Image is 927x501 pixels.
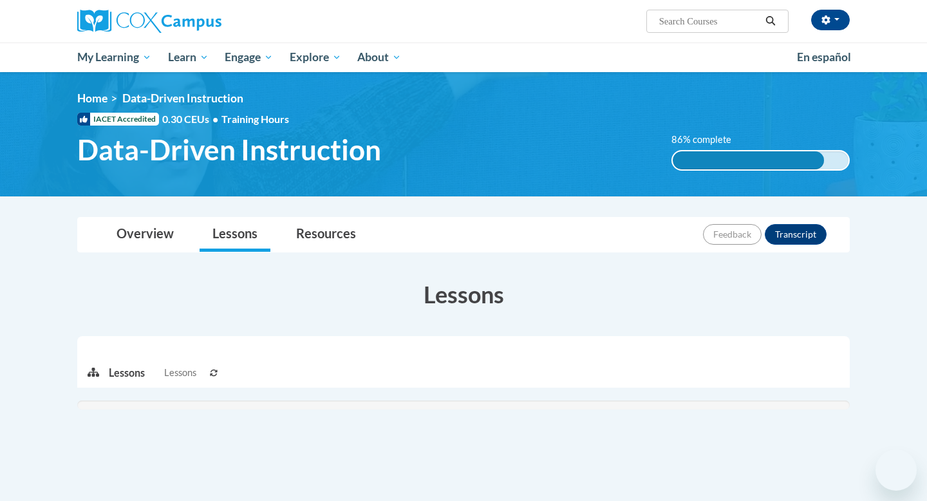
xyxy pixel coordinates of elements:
span: • [212,113,218,125]
iframe: Button to launch messaging window [876,449,917,491]
a: Learn [160,43,217,72]
input: Search Courses [658,14,761,29]
span: IACET Accredited [77,113,159,126]
h3: Lessons [77,278,850,310]
span: Training Hours [221,113,289,125]
button: Transcript [765,224,827,245]
a: Overview [104,218,187,252]
span: Explore [290,50,341,65]
a: My Learning [69,43,160,72]
a: Explore [281,43,350,72]
a: En español [789,44,859,71]
a: Engage [216,43,281,72]
img: Cox Campus [77,10,221,33]
span: Engage [225,50,273,65]
a: Home [77,91,108,105]
span: Learn [168,50,209,65]
span: Data-Driven Instruction [122,91,243,105]
span: Data-Driven Instruction [77,133,381,167]
span: About [357,50,401,65]
a: Cox Campus [77,10,322,33]
label: 86% complete [671,133,745,147]
div: 86% complete [673,151,824,169]
span: 0.30 CEUs [162,112,221,126]
p: Lessons [109,366,145,380]
span: My Learning [77,50,151,65]
button: Feedback [703,224,762,245]
span: Lessons [164,366,196,380]
button: Account Settings [811,10,850,30]
button: Search [761,14,780,29]
div: Main menu [58,43,869,72]
a: Lessons [200,218,270,252]
a: Resources [283,218,369,252]
span: En español [797,50,851,64]
a: About [350,43,410,72]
